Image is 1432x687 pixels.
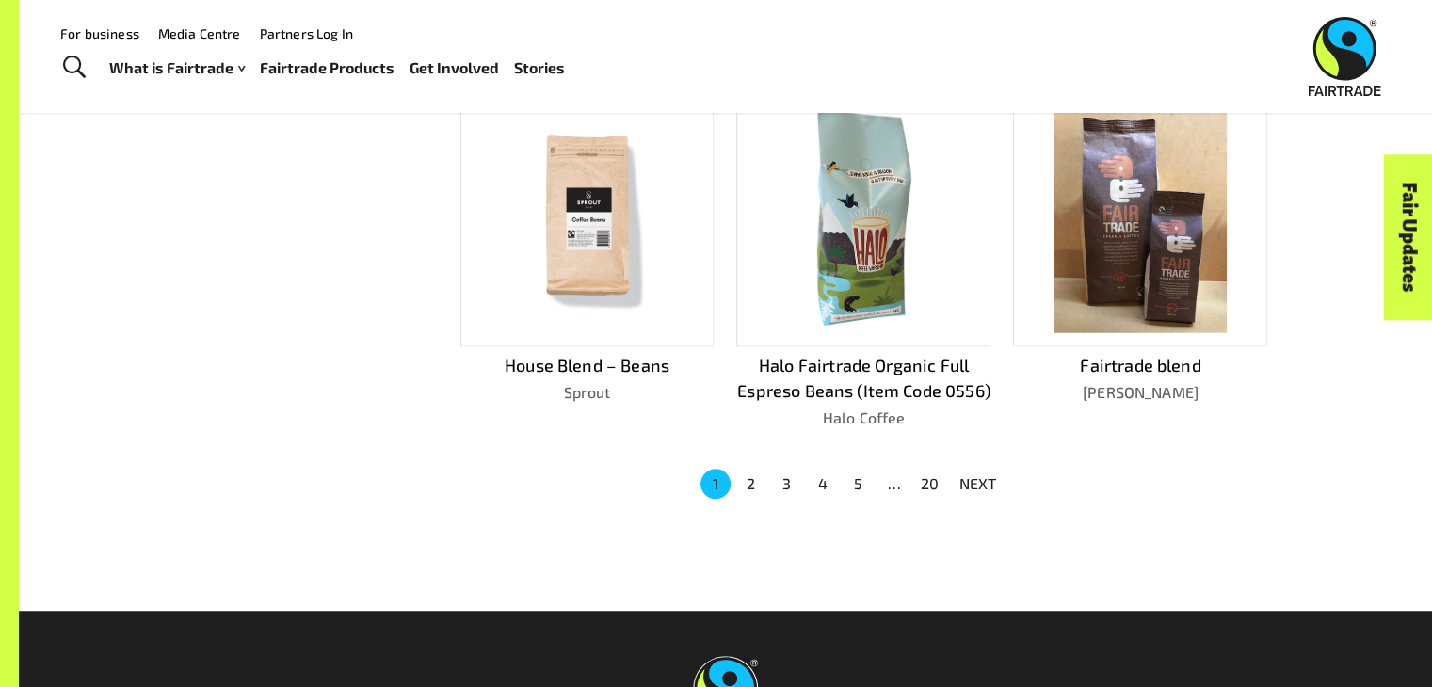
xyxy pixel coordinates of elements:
a: What is Fairtrade [109,55,245,82]
div: … [879,472,909,495]
a: House Blend – BeansSprout [460,90,715,428]
nav: pagination navigation [698,467,1008,501]
button: Go to page 20 [915,469,945,499]
a: Halo Fairtrade Organic Full Espreso Beans (Item Code 0556)Halo Coffee [736,90,990,428]
a: Partners Log In [260,25,353,41]
a: Fairtrade Products [260,55,394,82]
p: Halo Coffee [736,407,990,429]
p: Fairtrade blend [1013,353,1267,378]
p: NEXT [959,472,997,495]
p: Sprout [460,381,715,404]
a: Stories [514,55,565,82]
img: Fairtrade Australia New Zealand logo [1309,17,1381,96]
button: page 1 [700,469,731,499]
button: Go to page 2 [736,469,766,499]
button: Go to page 5 [844,469,874,499]
a: Media Centre [158,25,241,41]
button: NEXT [948,467,1008,501]
button: Go to page 3 [772,469,802,499]
p: [PERSON_NAME] [1013,381,1267,404]
p: Halo Fairtrade Organic Full Espreso Beans (Item Code 0556) [736,353,990,404]
p: House Blend – Beans [460,353,715,378]
button: Go to page 4 [808,469,838,499]
a: Fairtrade blend[PERSON_NAME] [1013,90,1267,428]
a: For business [60,25,139,41]
a: Toggle Search [51,44,97,91]
a: Get Involved [410,55,499,82]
